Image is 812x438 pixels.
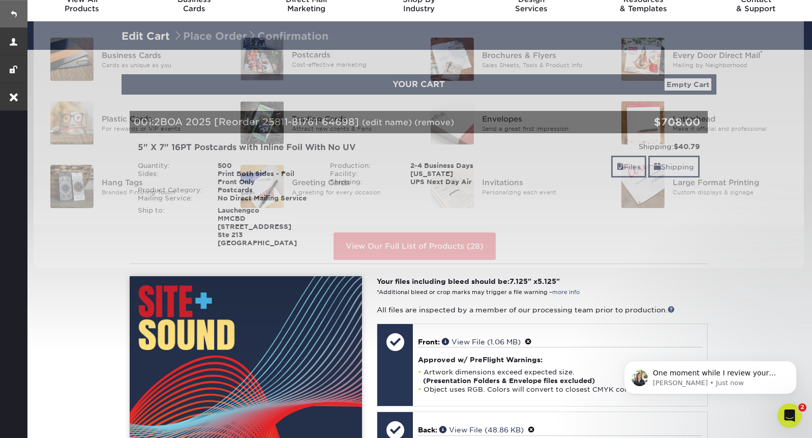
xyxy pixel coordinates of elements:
div: Postcards [292,49,411,61]
img: Business Cards [50,38,94,81]
div: Make it official and professional [673,124,792,133]
a: Every Door Direct Mail Every Door Direct Mail® Mailing by Neighborhood [617,34,792,85]
div: Trading Cards [292,113,411,124]
h4: Approved w/ PreFlight Warnings: [418,356,702,364]
a: Envelopes Envelopes Send a great first impression [427,97,602,149]
li: Object uses RGB. Colors will convert to closest CMYK color. [418,385,702,394]
img: Envelopes [431,101,474,144]
div: Sales Sheets, Tools & Product Info [482,61,602,69]
a: View File (48.86 KB) [439,426,524,434]
img: Invitations [431,165,474,208]
img: Large Format Printing [621,165,665,208]
div: For rewards or VIP events [102,124,221,133]
img: Letterhead [621,101,665,144]
div: Mailing by Neighborhood [673,61,792,69]
div: Send a great first impression [482,124,602,133]
div: Branded Finishing Touch [102,188,221,196]
img: Every Door Direct Mail [621,38,665,81]
strong: (Presentation Folders & Envelope files excluded) [423,377,595,385]
div: Cost-effective marketing [292,61,411,69]
div: Personalizing each event [482,188,602,196]
a: Trading Cards Trading Cards Attract new clients & Fans [236,97,411,149]
span: 2 [798,403,806,412]
div: Greeting Cards [292,177,411,188]
div: Letterhead [673,113,792,124]
li: Artwork dimensions exceed expected size. [418,368,702,385]
a: Plastic Cards Plastic Cards For rewards or VIP events [46,97,221,149]
div: Brochures & Flyers [482,49,602,61]
div: Every Door Direct Mail [673,49,792,61]
div: Plastic Cards [102,113,221,124]
div: Hang Tags [102,177,221,188]
div: Large Format Printing [673,177,792,188]
a: Invitations Invitations Personalizing each event [427,161,602,212]
a: Large Format Printing Large Format Printing Custom displays & signage [617,161,792,212]
div: Attract new clients & Fans [292,124,411,133]
sup: ® [760,49,763,56]
img: Brochures & Flyers [431,38,474,81]
a: Brochures & Flyers Brochures & Flyers Sales Sheets, Tools & Product Info [427,34,602,85]
div: Business Cards [102,49,221,61]
div: Custom displays & signage [673,188,792,196]
a: Business Cards Business Cards Cards as unique as you [46,34,221,85]
a: View Our Full List of Products (28) [334,232,496,260]
div: Cards as unique as you [102,61,221,69]
span: Back: [418,426,437,434]
img: Hang Tags [50,165,94,208]
img: Plastic Cards [50,101,94,144]
div: Envelopes [482,113,602,124]
a: Greeting Cards Greeting Cards A greeting for every occasion [236,161,411,212]
img: Trading Cards [240,101,284,144]
iframe: Intercom live chat [777,403,802,428]
a: Postcards Postcards Cost-effective marketing [236,34,411,84]
a: Hang Tags Hang Tags Branded Finishing Touch [46,161,221,212]
img: Greeting Cards [240,165,284,208]
div: A greeting for every occasion [292,188,411,196]
iframe: Intercom notifications message [609,339,812,411]
img: Postcards [240,38,284,80]
div: Invitations [482,177,602,188]
a: Letterhead Letterhead Make it official and professional [617,97,792,149]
